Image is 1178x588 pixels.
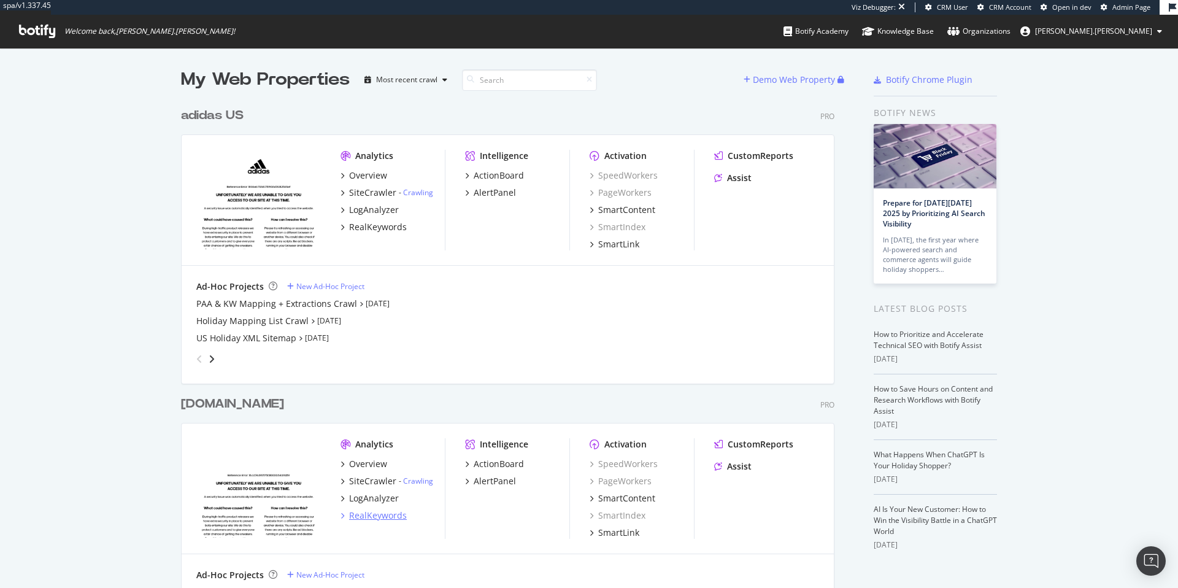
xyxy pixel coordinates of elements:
div: SiteCrawler [349,187,396,199]
div: In [DATE], the first year where AI-powered search and commerce agents will guide holiday shoppers… [883,235,987,274]
div: Organizations [947,25,1011,37]
a: CRM Account [977,2,1031,12]
button: [PERSON_NAME].[PERSON_NAME] [1011,21,1172,41]
div: SiteCrawler [349,475,396,487]
div: [DATE] [874,354,997,365]
div: SmartContent [598,204,655,216]
a: Admin Page [1101,2,1150,12]
div: - [399,187,433,198]
a: PAA & KW Mapping + Extractions Crawl [196,298,357,310]
div: My Web Properties [181,68,350,92]
a: Organizations [947,15,1011,48]
div: Ad-Hoc Projects [196,280,264,293]
div: [DATE] [874,540,997,551]
div: Botify Chrome Plugin [886,74,972,86]
div: Activation [604,150,647,162]
a: SiteCrawler- Crawling [341,187,433,199]
div: Botify news [874,106,997,120]
div: Ad-Hoc Projects [196,569,264,581]
div: AlertPanel [474,187,516,199]
div: Analytics [355,150,393,162]
a: RealKeywords [341,221,407,233]
div: Pro [820,111,834,122]
div: - [399,476,433,486]
a: SpeedWorkers [590,458,658,470]
span: Open in dev [1052,2,1091,12]
a: LogAnalyzer [341,492,399,505]
a: New Ad-Hoc Project [287,281,364,292]
span: dave.coppedge [1035,26,1152,36]
a: Overview [341,169,387,182]
div: CustomReports [728,438,793,451]
a: SmartIndex [590,221,645,233]
div: angle-left [191,349,207,369]
span: Welcome back, [PERSON_NAME].[PERSON_NAME] ! [64,26,235,36]
a: CustomReports [714,150,793,162]
a: Open in dev [1041,2,1091,12]
div: Botify Academy [783,25,849,37]
span: Admin Page [1112,2,1150,12]
div: LogAnalyzer [349,492,399,505]
a: Crawling [403,476,433,486]
div: ActionBoard [474,169,524,182]
a: RealKeywords [341,509,407,522]
a: Crawling [403,187,433,198]
div: New Ad-Hoc Project [296,570,364,580]
div: SpeedWorkers [590,169,658,182]
a: Botify Chrome Plugin [874,74,972,86]
a: adidas US [181,107,248,125]
a: LogAnalyzer [341,204,399,216]
a: ActionBoard [465,169,524,182]
a: PageWorkers [590,187,652,199]
div: Analytics [355,438,393,451]
a: AlertPanel [465,187,516,199]
div: ActionBoard [474,458,524,470]
div: SmartContent [598,492,655,505]
a: SiteCrawler- Crawling [341,475,433,487]
div: Activation [604,438,647,451]
div: Intelligence [480,150,528,162]
div: RealKeywords [349,221,407,233]
a: Demo Web Property [744,74,837,85]
div: adidas US [181,107,244,125]
div: Most recent crawl [376,76,437,83]
a: Overview [341,458,387,470]
div: Viz Debugger: [852,2,896,12]
div: Latest Blog Posts [874,302,997,315]
a: Botify Academy [783,15,849,48]
span: CRM User [937,2,968,12]
div: [DATE] [874,419,997,430]
a: US Holiday XML Sitemap [196,332,296,344]
div: New Ad-Hoc Project [296,281,364,292]
img: Prepare for Black Friday 2025 by Prioritizing AI Search Visibility [874,124,996,188]
div: Pro [820,400,834,410]
div: angle-right [207,353,216,365]
a: Assist [714,460,752,473]
a: How to Save Hours on Content and Research Workflows with Botify Assist [874,384,993,416]
a: [DATE] [366,298,390,309]
a: Knowledge Base [862,15,934,48]
img: adidas.ca [196,438,321,538]
div: Assist [727,460,752,473]
div: AlertPanel [474,475,516,487]
a: PageWorkers [590,475,652,487]
a: CustomReports [714,438,793,451]
a: [DATE] [305,333,329,343]
div: SmartLink [598,527,639,539]
button: Most recent crawl [360,70,452,90]
span: CRM Account [989,2,1031,12]
div: Assist [727,172,752,184]
a: How to Prioritize and Accelerate Technical SEO with Botify Assist [874,329,984,350]
div: Knowledge Base [862,25,934,37]
a: SmartLink [590,527,639,539]
a: Holiday Mapping List Crawl [196,315,309,327]
div: [DATE] [874,474,997,485]
div: LogAnalyzer [349,204,399,216]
